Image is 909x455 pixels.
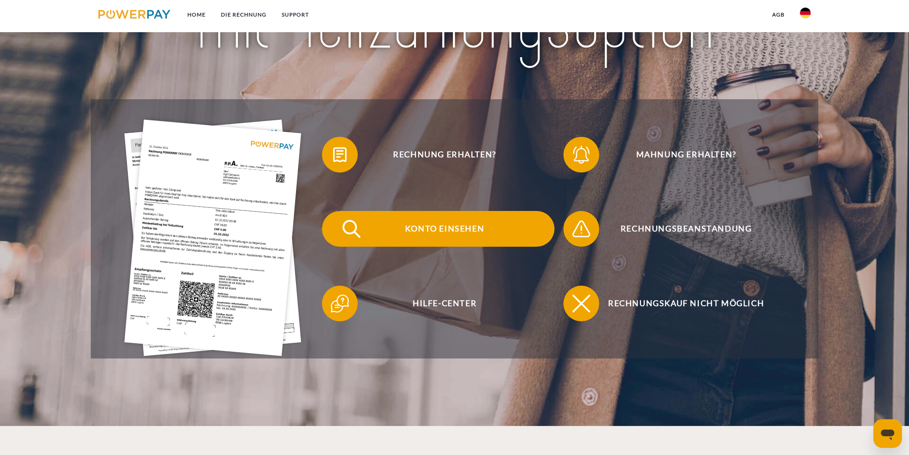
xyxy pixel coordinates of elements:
img: qb_search.svg [340,218,363,240]
a: DIE RECHNUNG [213,7,274,23]
button: Rechnungsbeanstandung [563,211,796,247]
a: agb [765,7,792,23]
span: Mahnung erhalten? [576,137,795,173]
button: Rechnungskauf nicht möglich [563,286,796,321]
a: SUPPORT [274,7,317,23]
img: qb_bill.svg [329,143,351,166]
span: Rechnungsbeanstandung [576,211,795,247]
img: qb_close.svg [570,292,592,315]
button: Rechnung erhalten? [322,137,554,173]
button: Konto einsehen [322,211,554,247]
iframe: Schaltfläche zum Öffnen des Messaging-Fensters [873,419,902,448]
img: single_invoice_powerpay_de.jpg [125,120,302,356]
span: Konto einsehen [335,211,554,247]
a: Home [180,7,213,23]
img: qb_bell.svg [570,143,592,166]
span: Rechnung erhalten? [335,137,554,173]
button: Mahnung erhalten? [563,137,796,173]
img: qb_help.svg [329,292,351,315]
span: Hilfe-Center [335,286,554,321]
img: de [800,8,811,18]
img: logo-powerpay.svg [98,10,170,19]
button: Hilfe-Center [322,286,554,321]
img: qb_warning.svg [570,218,592,240]
span: Rechnungskauf nicht möglich [576,286,795,321]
